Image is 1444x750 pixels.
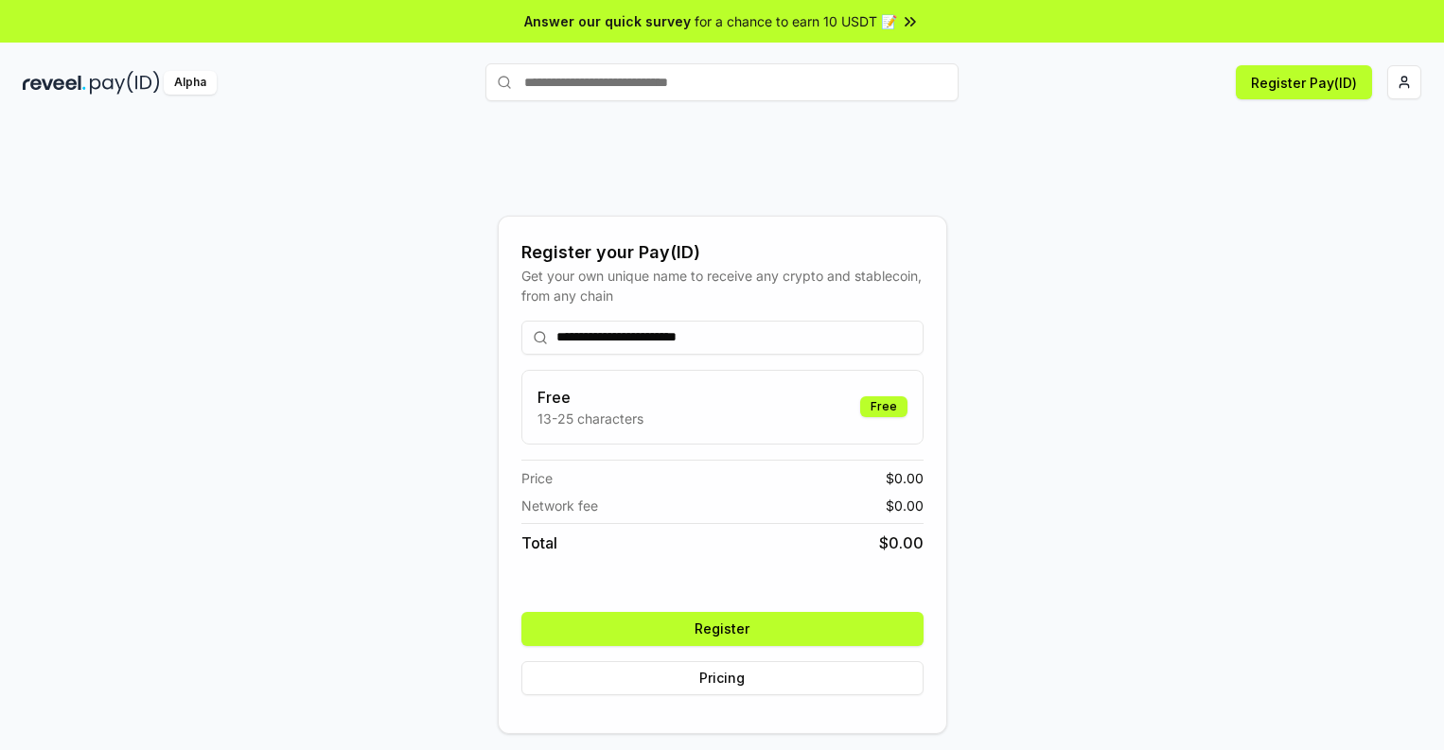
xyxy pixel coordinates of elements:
[521,661,924,695] button: Pricing
[886,496,924,515] span: $ 0.00
[521,612,924,646] button: Register
[164,71,217,95] div: Alpha
[521,496,598,515] span: Network fee
[521,266,924,305] div: Get your own unique name to receive any crypto and stablecoin, from any chain
[537,409,643,428] p: 13-25 characters
[521,532,557,554] span: Total
[1236,65,1372,99] button: Register Pay(ID)
[524,11,691,31] span: Answer our quick survey
[23,71,86,95] img: reveel_dark
[695,11,897,31] span: for a chance to earn 10 USDT 📝
[521,468,553,488] span: Price
[860,396,907,417] div: Free
[879,532,924,554] span: $ 0.00
[886,468,924,488] span: $ 0.00
[521,239,924,266] div: Register your Pay(ID)
[90,71,160,95] img: pay_id
[537,386,643,409] h3: Free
